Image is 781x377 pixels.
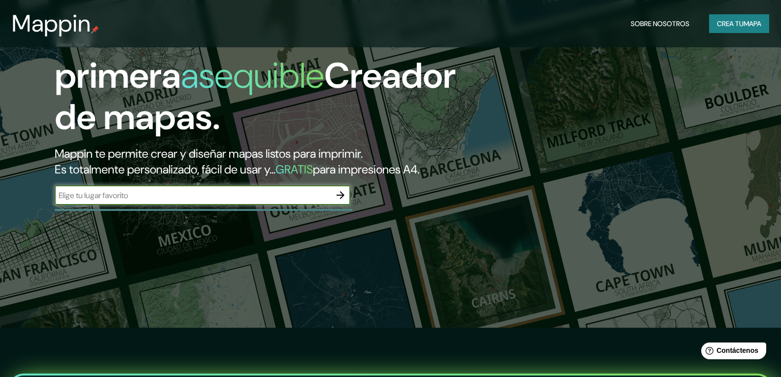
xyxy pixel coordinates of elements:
iframe: Lanzador de widgets de ayuda [693,339,770,366]
font: asequible [181,53,324,99]
font: mapa [744,19,761,28]
font: GRATIS [275,162,313,177]
font: Es totalmente personalizado, fácil de usar y... [55,162,275,177]
font: Crea tu [717,19,744,28]
img: pin de mapeo [91,26,99,34]
button: Sobre nosotros [627,14,693,33]
font: La primera [55,11,181,99]
font: para impresiones A4. [313,162,419,177]
font: Mappin [12,8,91,39]
font: Sobre nosotros [631,19,689,28]
font: Creador de mapas. [55,53,456,140]
font: Mappin te permite crear y diseñar mapas listos para imprimir. [55,146,363,161]
input: Elige tu lugar favorito [55,190,331,201]
button: Crea tumapa [709,14,769,33]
